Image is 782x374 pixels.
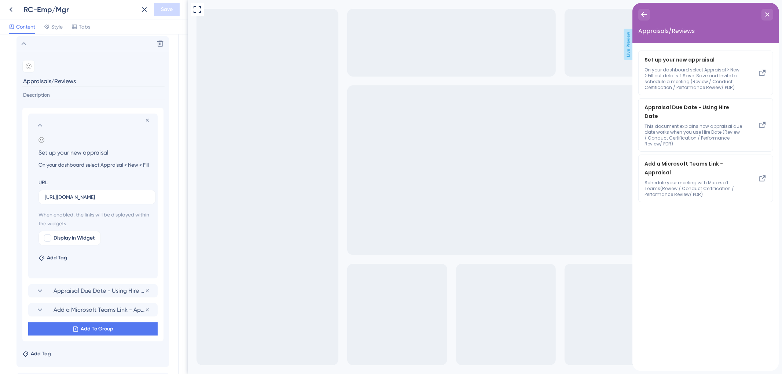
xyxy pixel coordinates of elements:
span: Appraisals/Reviews [6,23,62,33]
input: Description [33,160,156,169]
div: Set up your new appraisal [12,52,110,88]
span: Set up your new appraisal [12,52,98,61]
span: This document explains how appraisal due date works when you use Hire Date (Review / Conduct Cert... [12,121,110,144]
button: Add Tag [22,349,51,358]
div: Add a Microsoft Teams Link - Appraisal [12,156,110,195]
div: 3 [51,3,53,9]
span: Content [16,22,35,31]
div: Add a Microsoft Teams Link - Appraisal [28,303,158,316]
span: Add a Microsoft Teams Link - Appraisal [12,156,98,174]
span: On your dashboard select Appraisal > New > Fill out details > Save. Save and Invite to schedule a... [12,64,110,88]
span: When enabled, the links will be displayed within the widgets [38,210,150,228]
input: your.website.com/path [45,193,150,201]
span: Display in Widget [54,234,95,242]
input: Header [22,75,165,87]
div: URL [38,178,48,187]
span: Appraisal Due Date - Using Hire Date [54,286,145,295]
div: Appraisal Due Date - Using Hire Date [12,100,110,144]
div: RC-Emp/Mgr [23,4,135,15]
span: Add Tag [47,253,67,262]
span: Add To Group [81,325,114,333]
span: Appraisal Due Date - Using Hire Date [12,100,98,118]
button: Save [154,3,180,16]
span: Add a Microsoft Teams Link - Appraisal [54,306,145,314]
input: Description [22,90,165,100]
span: Actus Assist [16,1,46,10]
span: Live Preview [436,29,445,60]
span: Save [161,5,173,14]
span: Style [51,22,63,31]
input: Header [33,147,156,158]
div: Appraisal Due Date - Using Hire Date [28,284,158,297]
span: Tabs [79,22,90,31]
button: Add Tag [38,253,67,262]
button: Add To Group [28,322,158,336]
div: back to header [6,6,18,18]
div: close resource center [129,6,141,18]
span: Schedule your meeting with Micorsoft Teams(Review / Conduct Certification / Performance Review/ PDR) [12,177,110,195]
span: Add Tag [31,349,51,358]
